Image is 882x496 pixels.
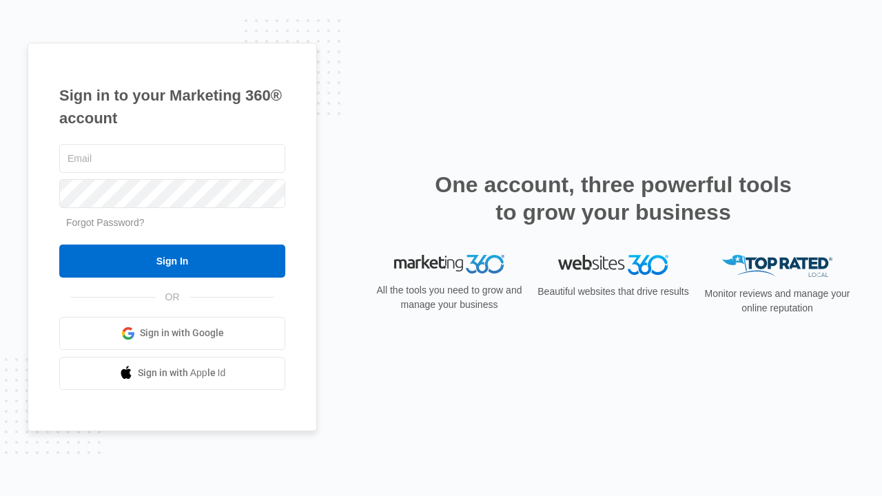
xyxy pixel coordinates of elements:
[536,285,690,299] p: Beautiful websites that drive results
[372,283,526,312] p: All the tools you need to grow and manage your business
[394,255,504,274] img: Marketing 360
[156,290,189,304] span: OR
[138,366,226,380] span: Sign in with Apple Id
[59,144,285,173] input: Email
[59,84,285,130] h1: Sign in to your Marketing 360® account
[700,287,854,316] p: Monitor reviews and manage your online reputation
[66,217,145,228] a: Forgot Password?
[59,357,285,390] a: Sign in with Apple Id
[558,255,668,275] img: Websites 360
[59,245,285,278] input: Sign In
[140,326,224,340] span: Sign in with Google
[722,255,832,278] img: Top Rated Local
[59,317,285,350] a: Sign in with Google
[431,171,796,226] h2: One account, three powerful tools to grow your business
